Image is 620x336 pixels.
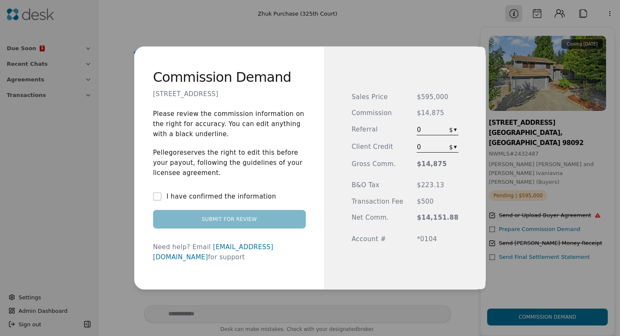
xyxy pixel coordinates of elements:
p: Please review the commission information on the right for accuracy. You can edit anything with a ... [153,109,306,139]
span: Sales Price [352,92,404,102]
span: $500 [417,197,458,207]
span: Client Credit [352,142,404,153]
span: Commission [352,108,404,118]
span: $595,000 [417,92,458,102]
span: for support [208,253,245,261]
span: B&O Tax [352,180,404,190]
span: $14,875 [417,108,458,118]
label: I have confirmed the information [167,191,276,202]
span: $223.13 [417,180,458,190]
span: Net Comm. [352,213,404,223]
div: ▾ [454,142,457,151]
span: *0104 [417,234,458,244]
a: [EMAIL_ADDRESS][DOMAIN_NAME] [153,243,273,261]
p: Pellego reserves the right to edit this before your payout, following the guidelines of your lice... [153,148,306,178]
span: $14,151.88 [417,213,458,223]
span: Gross Comm. [352,159,404,169]
span: $14,875 [417,159,458,169]
span: 0 [417,125,444,135]
div: ▾ [454,125,457,134]
span: Referral [352,125,404,135]
span: Transaction Fee [352,197,404,207]
h2: Commission Demand [153,74,291,81]
div: Need help? Email [153,242,306,262]
button: $ [447,143,459,151]
span: 0 [417,142,444,152]
button: $ [447,126,459,134]
p: [STREET_ADDRESS] [153,89,218,99]
span: Account # [352,234,404,244]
